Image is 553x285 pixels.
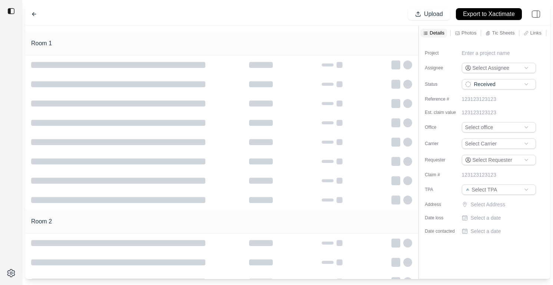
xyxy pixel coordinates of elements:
p: Select a date [471,227,501,235]
label: Assignee [425,65,462,71]
label: Address [425,202,462,207]
label: Est. claim value [425,109,462,115]
label: Requester [425,157,462,163]
label: Date contacted [425,228,462,234]
p: Links [530,30,541,36]
p: Upload [424,10,443,19]
p: Enter a project name [462,49,510,57]
p: Select Address [471,201,537,208]
label: Status [425,81,462,87]
img: toggle sidebar [7,7,15,15]
p: 123123123123 [462,109,496,116]
label: Reference # [425,96,462,102]
p: 123123123123 [462,95,496,103]
label: Claim # [425,172,462,178]
label: TPA [425,187,462,193]
button: Export to Xactimate [456,8,522,20]
h1: Room 2 [31,217,52,226]
label: Carrier [425,141,462,147]
p: Photos [461,30,476,36]
img: right-panel.svg [528,6,544,22]
label: Date loss [425,215,462,221]
p: Tic Sheets [492,30,514,36]
label: Project [425,50,462,56]
p: Select a date [471,214,501,222]
p: Details [430,30,444,36]
button: Upload [408,8,450,20]
label: Office [425,124,462,130]
p: 123123123123 [462,171,496,178]
h1: Room 1 [31,39,52,48]
p: Export to Xactimate [463,10,515,19]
